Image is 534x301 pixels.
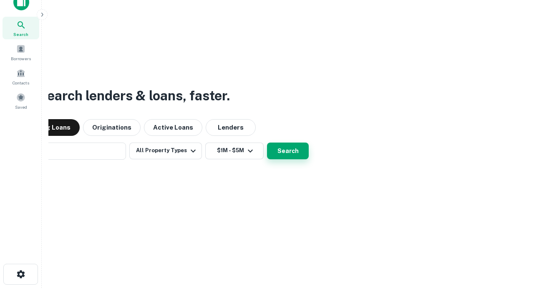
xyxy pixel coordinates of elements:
[3,89,39,112] a: Saved
[3,41,39,64] a: Borrowers
[83,119,141,136] button: Originations
[144,119,202,136] button: Active Loans
[267,143,309,159] button: Search
[13,79,29,86] span: Contacts
[15,104,27,110] span: Saved
[38,86,230,106] h3: Search lenders & loans, faster.
[129,143,202,159] button: All Property Types
[3,17,39,39] a: Search
[11,55,31,62] span: Borrowers
[206,119,256,136] button: Lenders
[205,143,264,159] button: $1M - $5M
[13,31,28,38] span: Search
[3,65,39,88] a: Contacts
[492,234,534,274] iframe: Chat Widget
